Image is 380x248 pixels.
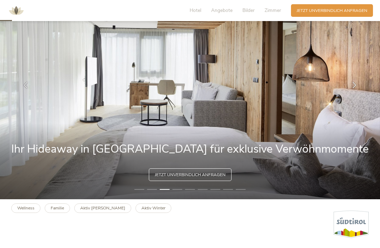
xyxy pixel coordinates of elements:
[141,205,165,211] b: Aktiv Winter
[297,8,367,14] span: Jetzt unverbindlich anfragen
[6,8,27,12] a: AMONTI & LUNARIS Wellnessresort
[211,7,233,14] span: Angebote
[242,7,255,14] span: Bilder
[11,203,40,213] a: Wellness
[135,203,171,213] a: Aktiv Winter
[45,203,70,213] a: Familie
[334,210,369,238] img: Südtirol
[51,205,64,211] b: Familie
[155,172,226,178] span: Jetzt unverbindlich anfragen
[190,7,201,14] span: Hotel
[17,205,34,211] b: Wellness
[265,7,281,14] span: Zimmer
[74,203,131,213] a: Aktiv [PERSON_NAME]
[80,205,125,211] b: Aktiv [PERSON_NAME]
